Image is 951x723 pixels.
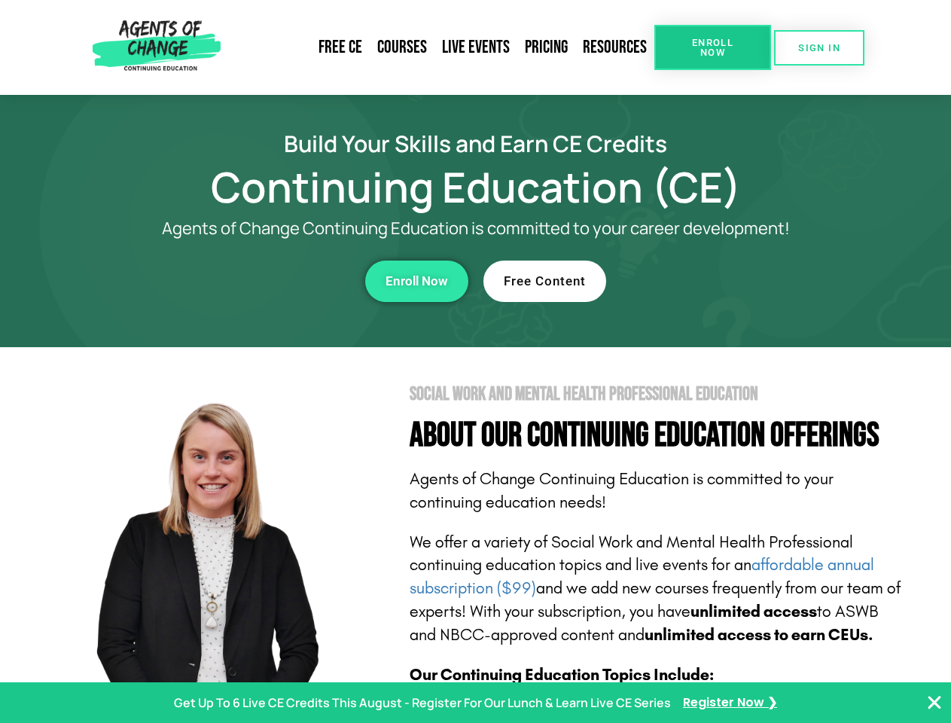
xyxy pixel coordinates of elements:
[517,30,575,65] a: Pricing
[174,692,671,714] p: Get Up To 6 Live CE Credits This August - Register For Our Lunch & Learn Live CE Series
[575,30,654,65] a: Resources
[227,30,654,65] nav: Menu
[410,665,714,685] b: Our Continuing Education Topics Include:
[107,219,845,238] p: Agents of Change Continuing Education is committed to your career development!
[690,602,817,621] b: unlimited access
[654,25,771,70] a: Enroll Now
[370,30,434,65] a: Courses
[410,385,905,404] h2: Social Work and Mental Health Professional Education
[645,625,873,645] b: unlimited access to earn CEUs.
[410,469,834,512] span: Agents of Change Continuing Education is committed to your continuing education needs!
[365,261,468,302] a: Enroll Now
[678,38,747,57] span: Enroll Now
[410,531,905,647] p: We offer a variety of Social Work and Mental Health Professional continuing education topics and ...
[410,419,905,453] h4: About Our Continuing Education Offerings
[504,275,586,288] span: Free Content
[386,275,448,288] span: Enroll Now
[774,30,864,66] a: SIGN IN
[925,694,943,712] button: Close Banner
[483,261,606,302] a: Free Content
[311,30,370,65] a: Free CE
[47,133,905,154] h2: Build Your Skills and Earn CE Credits
[683,692,777,714] a: Register Now ❯
[434,30,517,65] a: Live Events
[798,43,840,53] span: SIGN IN
[47,169,905,204] h1: Continuing Education (CE)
